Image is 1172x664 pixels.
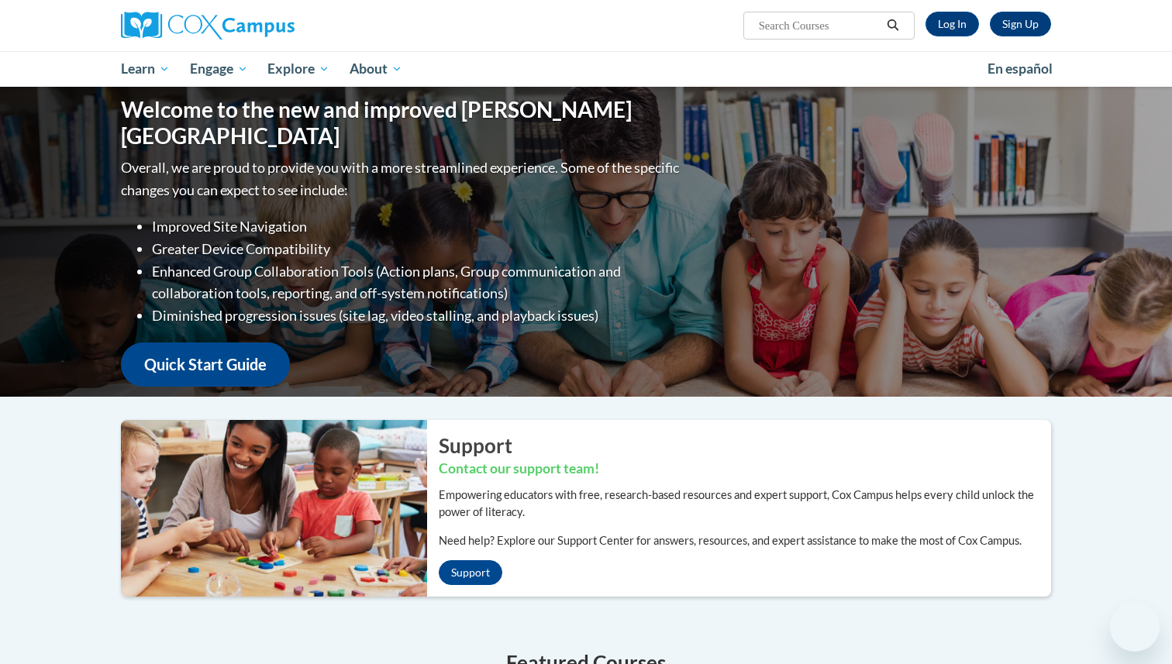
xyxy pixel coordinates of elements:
[190,60,248,78] span: Engage
[121,12,415,40] a: Cox Campus
[1110,602,1160,652] iframe: Button to launch messaging window
[990,12,1051,36] a: Register
[152,215,683,238] li: Improved Site Navigation
[121,60,170,78] span: Learn
[98,51,1074,87] div: Main menu
[152,260,683,305] li: Enhanced Group Collaboration Tools (Action plans, Group communication and collaboration tools, re...
[439,487,1051,521] p: Empowering educators with free, research-based resources and expert support, Cox Campus helps eve...
[121,342,290,387] a: Quick Start Guide
[757,16,881,35] input: Search Courses
[111,51,180,87] a: Learn
[439,459,1051,479] h3: Contact our support team!
[439,532,1051,549] p: Need help? Explore our Support Center for answers, resources, and expert assistance to make the m...
[439,432,1051,459] h2: Support
[121,12,295,40] img: Cox Campus
[977,53,1063,85] a: En español
[180,51,258,87] a: Engage
[109,420,427,597] img: ...
[152,238,683,260] li: Greater Device Compatibility
[926,12,979,36] a: Log In
[257,51,340,87] a: Explore
[152,304,683,327] li: Diminished progression issues (site lag, video stalling, and playback issues)
[267,60,329,78] span: Explore
[350,60,402,78] span: About
[340,51,412,87] a: About
[121,157,683,201] p: Overall, we are proud to provide you with a more streamlined experience. Some of the specific cha...
[439,560,502,585] a: Support
[988,60,1053,77] span: En español
[121,97,683,149] h1: Welcome to the new and improved [PERSON_NAME][GEOGRAPHIC_DATA]
[881,16,905,35] button: Search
